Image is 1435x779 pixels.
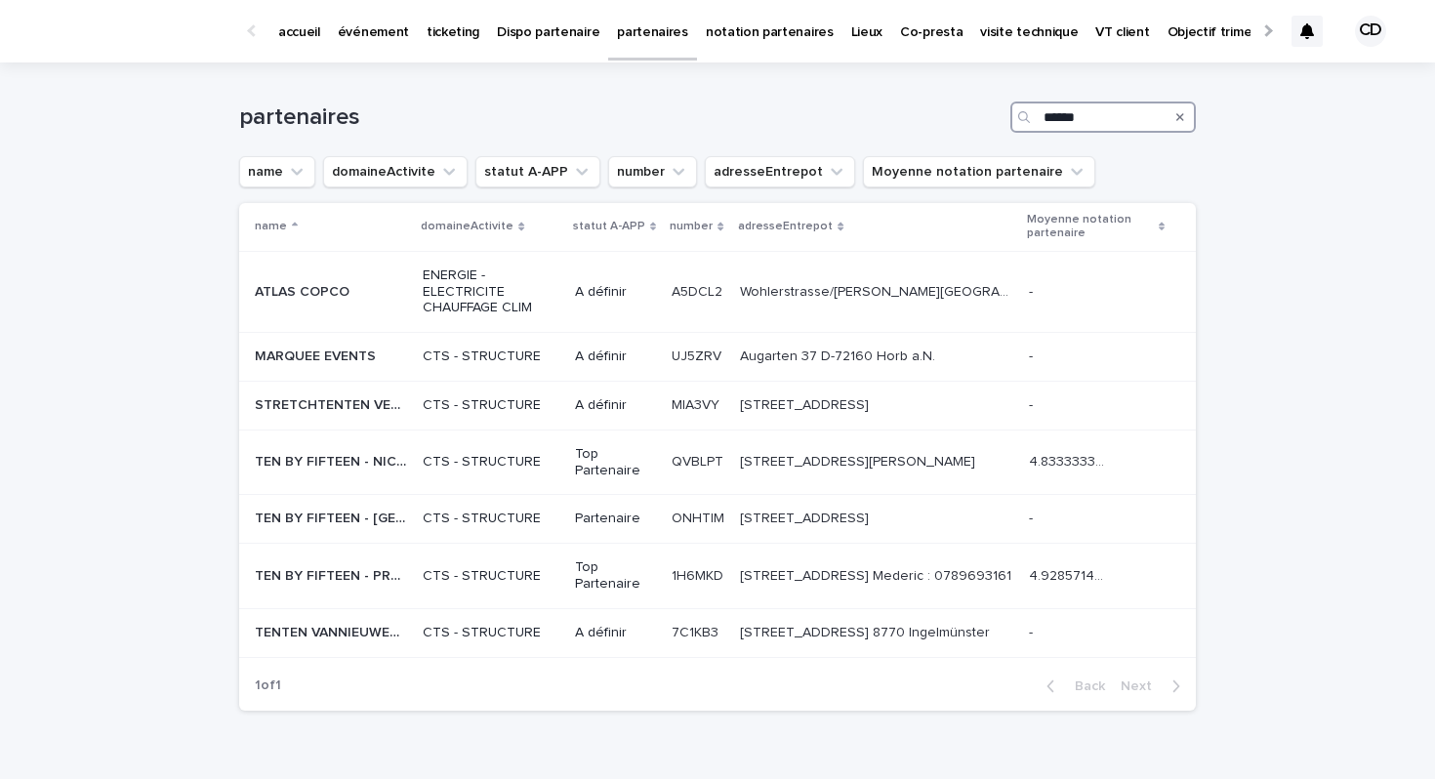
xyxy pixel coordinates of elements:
[255,564,411,585] p: TEN BY FIFTEEN - PROVENCE (10X15)
[239,495,1196,544] tr: TEN BY FIFTEEN - [GEOGRAPHIC_DATA] (10x15)TEN BY FIFTEEN - [GEOGRAPHIC_DATA] (10x15) CTS - STRUCT...
[573,216,645,237] p: statut A-APP
[423,511,559,527] p: CTS - STRUCTURE
[323,156,468,187] button: domaineActivite
[255,507,411,527] p: TEN BY FIFTEEN - PARIS (10x15)
[672,393,723,414] p: MIA3VY
[672,280,726,301] p: A5DCL2
[239,430,1196,495] tr: TEN BY FIFTEEN - NICE COTE D'AZUR (10x15)TEN BY FIFTEEN - NICE COTE D'AZUR (10x15) CTS - STRUCTUR...
[672,564,727,585] p: 1H6MKD
[39,12,228,51] img: Ls34BcGeRexTGTNfXpUC
[740,564,1015,585] p: 450 Chemin Brantes 84700 Sorgues Mederic : 0789693161
[1029,564,1114,585] p: 4.928571428571429
[1355,16,1386,47] div: CD
[255,280,353,301] p: ATLAS COPCO
[423,348,559,365] p: CTS - STRUCTURE
[575,397,656,414] p: A définir
[575,348,656,365] p: A définir
[239,381,1196,430] tr: STRETCHTENTEN VERHUURSTRETCHTENTEN VERHUUR CTS - STRUCTUREA définirMIA3VYMIA3VY [STREET_ADDRESS][...
[575,284,656,301] p: A définir
[575,625,656,641] p: A définir
[740,507,873,527] p: [STREET_ADDRESS]
[423,267,559,316] p: ENERGIE - ELECTRICITE CHAUFFAGE CLIM
[1029,507,1037,527] p: -
[255,621,411,641] p: TENTEN VANNIEUWENHUYZE
[740,450,979,471] p: 22 avenue du Général de Gaulle 06340 Drap
[672,345,725,365] p: UJ5ZRV
[475,156,600,187] button: statut A-APP
[672,507,728,527] p: ONHTIM
[670,216,713,237] p: number
[672,450,727,471] p: QVBLPT
[239,544,1196,609] tr: TEN BY FIFTEEN - PROVENCE (10X15)TEN BY FIFTEEN - PROVENCE (10X15) CTS - STRUCTURETop Partenaire1...
[1029,280,1037,301] p: -
[423,568,559,585] p: CTS - STRUCTURE
[1063,679,1105,693] span: Back
[423,454,559,471] p: CTS - STRUCTURE
[255,345,380,365] p: MARQUEE EVENTS
[1029,345,1037,365] p: -
[1010,102,1196,133] input: Search
[740,621,994,641] p: [STREET_ADDRESS] 8770 Ingelmünster
[239,103,1003,132] h1: partenaires
[575,511,656,527] p: Partenaire
[740,280,1017,301] p: Wohlerstrasse/Comolli Areal 5A, Bremgarten 5620
[1113,677,1196,695] button: Next
[740,393,873,414] p: Herisstraat 18, Peer, 3990 Limbourg, Belgique
[239,608,1196,657] tr: TENTEN VANNIEUWENHUYZETENTEN VANNIEUWENHUYZE CTS - STRUCTUREA définir7C1KB37C1KB3 [STREET_ADDRESS...
[705,156,855,187] button: adresseEntrepot
[423,397,559,414] p: CTS - STRUCTURE
[421,216,513,237] p: domaineActivite
[255,450,411,471] p: TEN BY FIFTEEN - NICE COTE D'AZUR (10x15)
[239,333,1196,382] tr: MARQUEE EVENTSMARQUEE EVENTS CTS - STRUCTUREA définirUJ5ZRVUJ5ZRV Augarten 37 D-72160 Horb a.N.Au...
[1029,450,1114,471] p: 4.833333333333333
[239,251,1196,332] tr: ATLAS COPCOATLAS COPCO ENERGIE - ELECTRICITE CHAUFFAGE CLIMA définirA5DCL2A5DCL2 Wohlerstrasse/[P...
[575,559,656,593] p: Top Partenaire
[608,156,697,187] button: number
[672,621,722,641] p: 7C1KB3
[1027,209,1154,245] p: Moyenne notation partenaire
[863,156,1095,187] button: Moyenne notation partenaire
[239,156,315,187] button: name
[423,625,559,641] p: CTS - STRUCTURE
[575,446,656,479] p: Top Partenaire
[740,345,939,365] p: Augarten 37 D-72160 Horb a.N.
[255,216,287,237] p: name
[1031,677,1113,695] button: Back
[1029,621,1037,641] p: -
[1029,393,1037,414] p: -
[255,393,411,414] p: STRETCHTENTEN VERHUUR
[1121,679,1164,693] span: Next
[239,662,297,710] p: 1 of 1
[738,216,833,237] p: adresseEntrepot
